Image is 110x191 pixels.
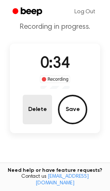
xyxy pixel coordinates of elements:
span: Contact us [4,174,106,187]
a: [EMAIL_ADDRESS][DOMAIN_NAME] [36,174,89,186]
button: Save Audio Record [58,95,87,124]
a: Log Out [67,3,103,21]
button: Delete Audio Record [23,95,52,124]
p: Recording in progress. [6,22,104,32]
span: 0:34 [40,56,70,72]
div: Recording [40,76,70,83]
a: Beep [7,5,49,19]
